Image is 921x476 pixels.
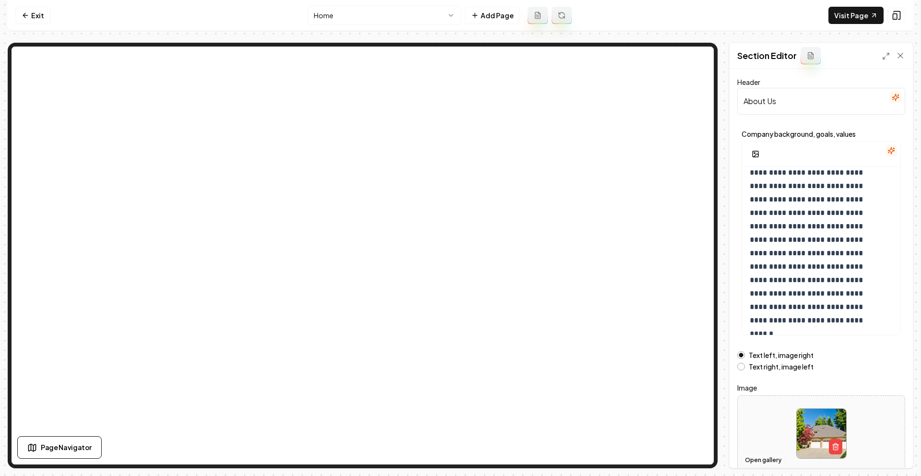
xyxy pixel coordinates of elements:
button: Add Image [746,145,765,163]
button: Open gallery [742,452,785,468]
input: Header [737,88,905,115]
button: Regenerate page [552,7,572,24]
button: Add admin section prompt [801,47,821,64]
img: image [797,409,846,458]
label: Image [737,382,905,393]
span: Page Navigator [41,442,92,452]
button: Page Navigator [17,436,102,459]
label: Header [737,78,760,86]
label: Company background, goals, values [742,131,901,137]
h2: Section Editor [737,49,797,62]
label: Text left, image right [749,352,814,358]
label: Text right, image left [749,363,814,370]
button: Add admin page prompt [528,7,548,24]
a: Exit [15,7,50,24]
a: Visit Page [828,7,884,24]
button: Add Page [465,7,520,24]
